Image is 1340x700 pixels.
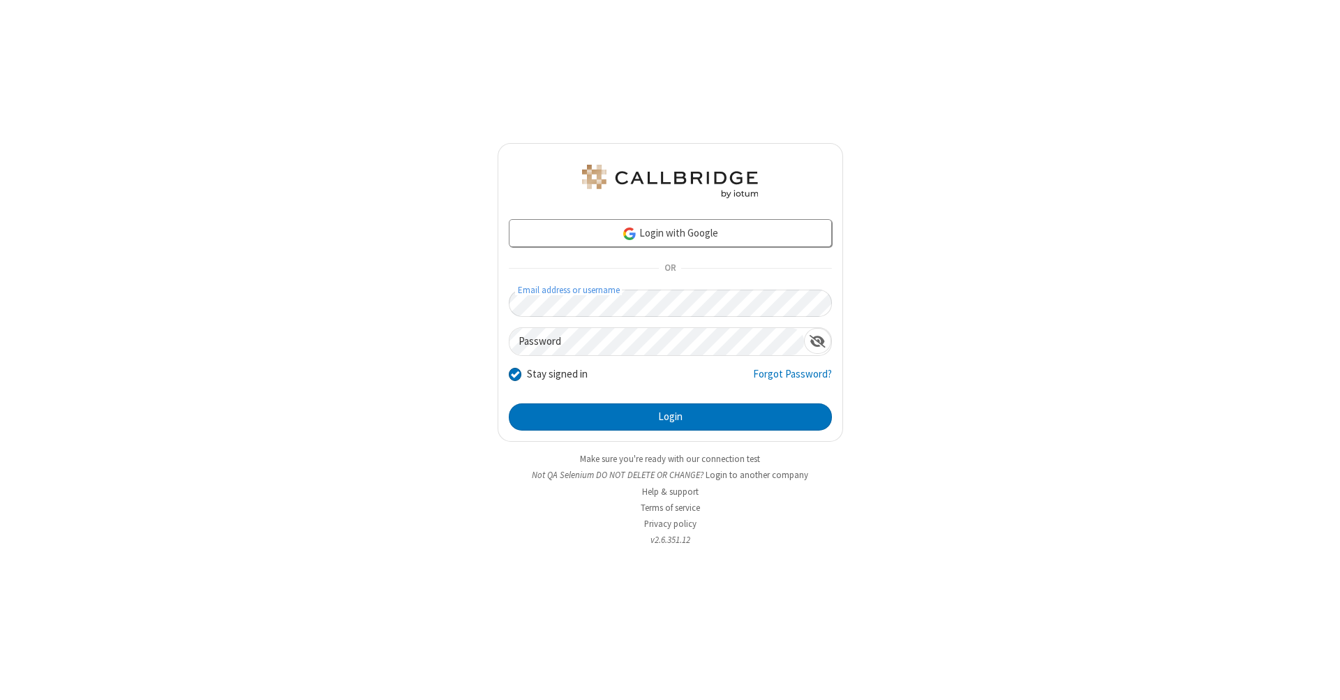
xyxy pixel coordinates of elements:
img: QA Selenium DO NOT DELETE OR CHANGE [579,165,761,198]
input: Email address or username [509,290,832,317]
img: google-icon.png [622,226,637,241]
a: Forgot Password? [753,366,832,393]
button: Login [509,403,832,431]
input: Password [509,328,804,355]
div: Show password [804,328,831,354]
a: Help & support [642,486,699,498]
label: Stay signed in [527,366,588,382]
a: Privacy policy [644,518,697,530]
li: v2.6.351.12 [498,533,843,546]
a: Terms of service [641,502,700,514]
span: OR [659,259,681,278]
a: Make sure you're ready with our connection test [580,453,760,465]
li: Not QA Selenium DO NOT DELETE OR CHANGE? [498,468,843,482]
a: Login with Google [509,219,832,247]
button: Login to another company [706,468,808,482]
